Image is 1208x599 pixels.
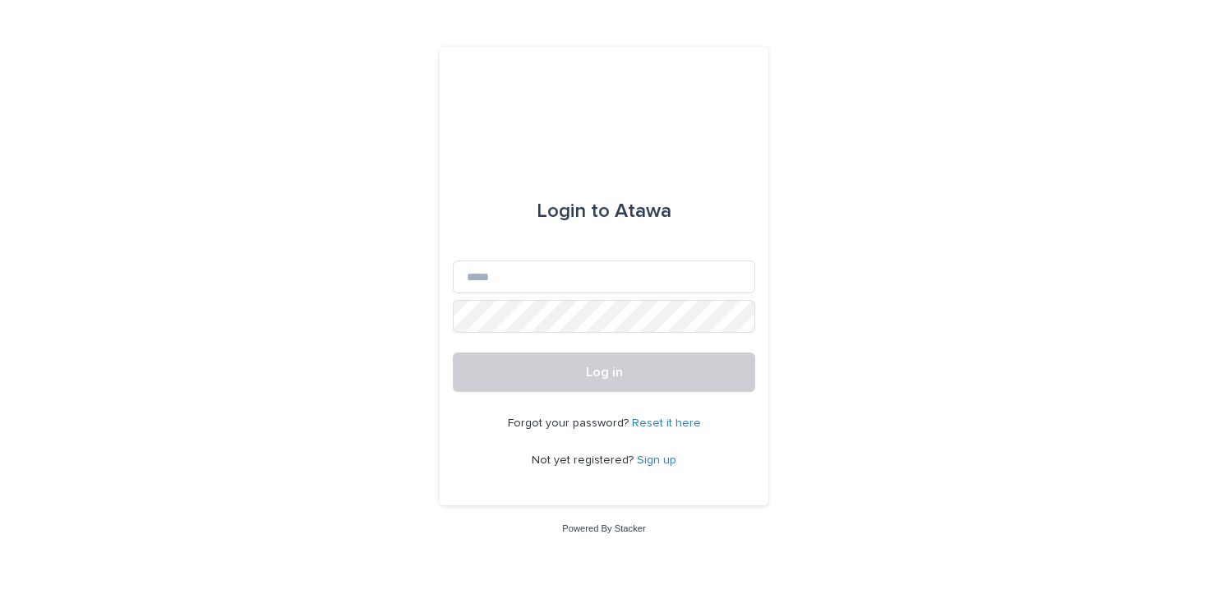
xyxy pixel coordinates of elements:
[562,523,645,533] a: Powered By Stacker
[637,454,676,466] a: Sign up
[632,417,701,429] a: Reset it here
[537,188,671,234] div: Atawa
[537,201,610,221] span: Login to
[453,352,755,392] button: Log in
[508,417,632,429] span: Forgot your password?
[586,366,623,379] span: Log in
[485,86,724,136] img: Ls34BcGeRexTGTNfXpUC
[532,454,637,466] span: Not yet registered?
